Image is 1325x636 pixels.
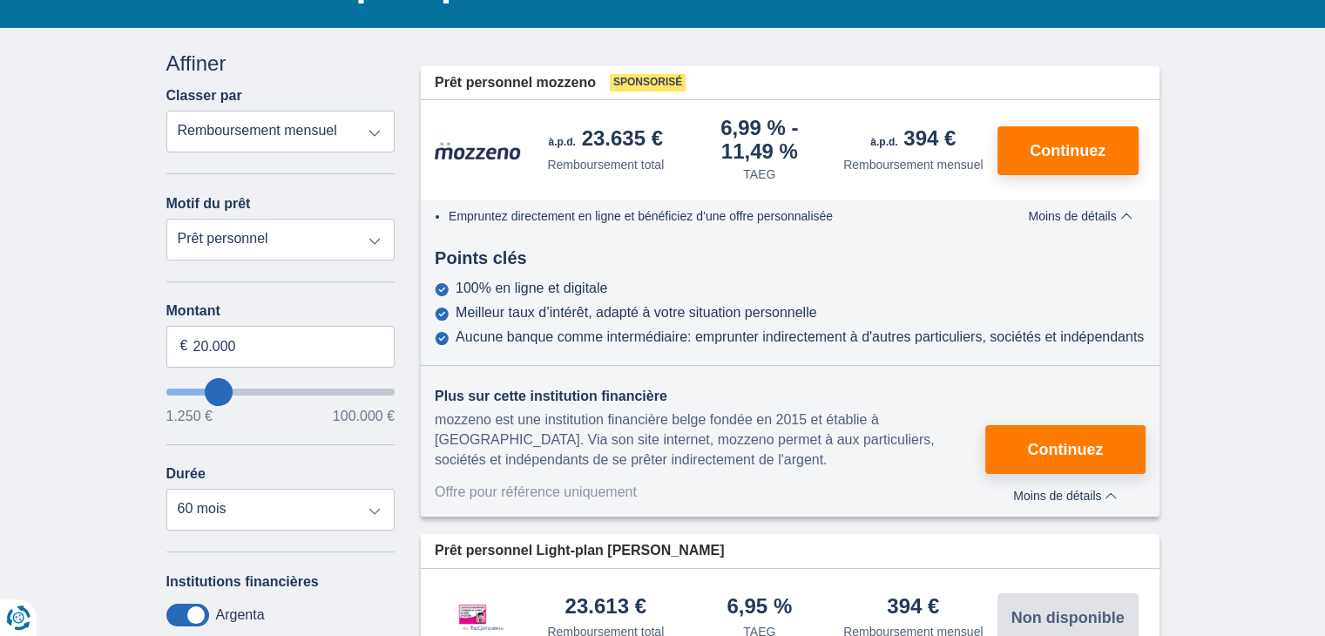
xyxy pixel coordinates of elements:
label: Argenta [216,607,265,623]
div: Aucune banque comme intermédiaire: emprunter indirectement à d'autres particuliers, sociétés et i... [456,329,1144,345]
div: Remboursement mensuel [843,156,983,173]
input: wantToBorrow [166,389,395,396]
li: Empruntez directement en ligne et bénéficiez d’une offre personnalisée [449,207,986,225]
div: Meilleur taux d’intérêt, adapté à votre situation personnelle [456,305,816,321]
span: € [180,336,188,356]
span: Continuez [1027,442,1103,457]
span: Non disponible [1011,610,1125,626]
span: Moins de détails [1013,490,1117,502]
div: 6,95 % [727,596,792,619]
label: Classer par [166,88,242,104]
button: Continuez [997,126,1139,175]
span: 100.000 € [333,409,395,423]
div: Points clés [421,246,1159,271]
span: Prêt personnel Light-plan [PERSON_NAME] [435,541,724,561]
div: TAEG [743,166,775,183]
div: 23.635 € [549,128,663,152]
div: 394 € [887,596,939,619]
div: Affiner [166,49,395,78]
label: Montant [166,303,395,319]
div: 23.613 € [565,596,646,619]
div: Remboursement total [547,156,664,173]
span: Prêt personnel mozzeno [435,73,596,93]
img: pret personnel Mozzeno [435,141,522,160]
div: 6,99 % [690,118,830,162]
div: 394 € [870,128,956,152]
div: mozzeno est une institution financière belge fondée en 2015 et établie à [GEOGRAPHIC_DATA]. Via s... [435,410,985,470]
span: Sponsorisé [610,74,686,91]
span: Continuez [1030,143,1105,159]
button: Moins de détails [1015,209,1145,223]
button: Continuez [985,425,1145,474]
span: 1.250 € [166,409,213,423]
span: Moins de détails [1028,210,1132,222]
label: Institutions financières [166,574,319,590]
div: 100% en ligne et digitale [456,281,607,296]
div: Plus sur cette institution financière [435,387,985,407]
label: Motif du prêt [166,196,251,212]
div: Offre pour référence uniquement [435,483,985,503]
button: Moins de détails [985,483,1145,503]
label: Durée [166,466,206,482]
